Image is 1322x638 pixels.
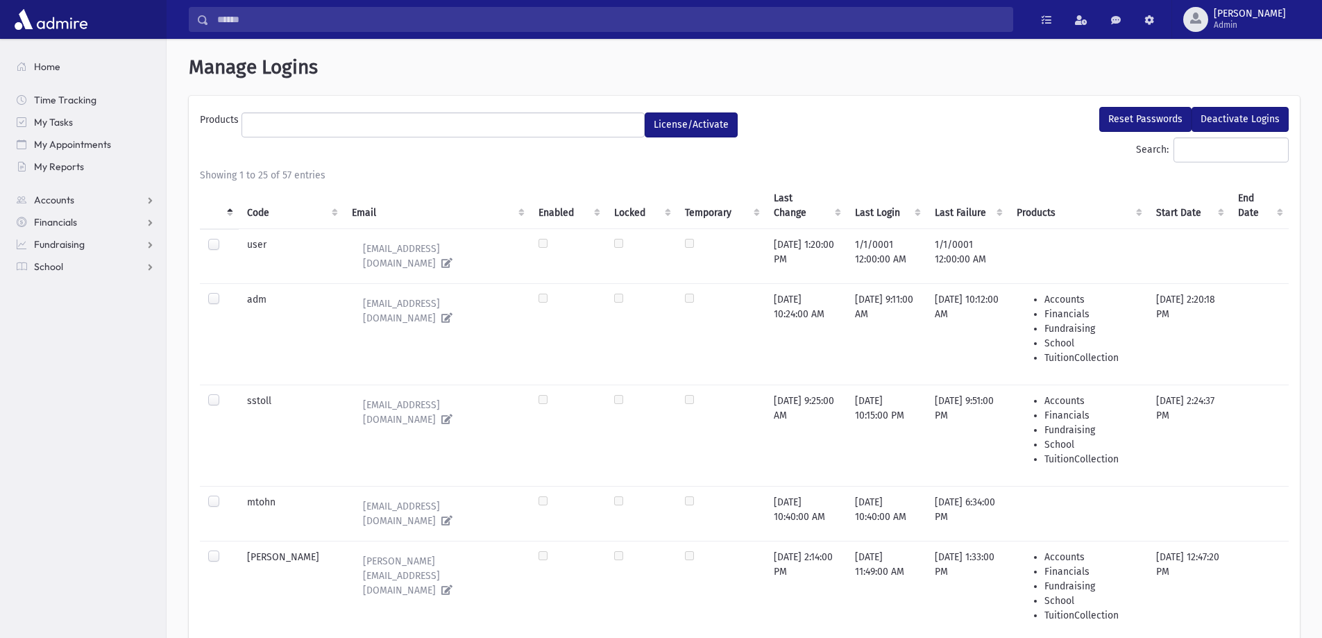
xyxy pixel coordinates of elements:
td: [DATE] 10:40:00 AM [765,486,847,541]
a: Financials [6,211,166,233]
td: [DATE] 2:20:18 PM [1148,283,1230,385]
div: Showing 1 to 25 of 57 entries [200,168,1289,183]
button: License/Activate [645,112,738,137]
td: 1/1/0001 12:00:00 AM [847,228,926,283]
a: School [6,255,166,278]
span: Time Tracking [34,94,96,106]
span: Fundraising [34,238,85,251]
td: [DATE] 9:25:00 AM [765,385,847,486]
a: Home [6,56,166,78]
button: Deactivate Logins [1192,107,1289,132]
td: [DATE] 10:24:00 AM [765,283,847,385]
span: [PERSON_NAME] [1214,8,1286,19]
span: Accounts [34,194,74,206]
span: Admin [1214,19,1286,31]
td: adm [239,283,343,385]
img: AdmirePro [11,6,91,33]
td: mtohn [239,486,343,541]
li: Financials [1044,307,1139,321]
td: [DATE] 10:40:00 AM [847,486,926,541]
a: My Tasks [6,111,166,133]
span: My Appointments [34,138,111,151]
a: Fundraising [6,233,166,255]
li: TuitionCollection [1044,452,1139,467]
h1: Manage Logins [189,56,1300,79]
label: Products [200,112,241,132]
a: My Appointments [6,133,166,156]
li: Financials [1044,408,1139,423]
td: 1/1/0001 12:00:00 AM [926,228,1008,283]
li: Fundraising [1044,321,1139,336]
td: [DATE] 1:20:00 PM [765,228,847,283]
th: Code : activate to sort column ascending [239,183,343,229]
th: Temporary : activate to sort column ascending [677,183,765,229]
th: : activate to sort column descending [200,183,239,229]
li: Fundraising [1044,423,1139,437]
th: Enabled : activate to sort column ascending [530,183,606,229]
input: Search [209,7,1012,32]
th: Last Failure : activate to sort column ascending [926,183,1008,229]
th: Last Change : activate to sort column ascending [765,183,847,229]
th: Start Date : activate to sort column ascending [1148,183,1230,229]
a: [EMAIL_ADDRESS][DOMAIN_NAME] [352,237,522,275]
button: Reset Passwords [1099,107,1192,132]
a: My Reports [6,156,166,178]
a: Accounts [6,189,166,211]
td: sstoll [239,385,343,486]
span: My Tasks [34,116,73,128]
li: Accounts [1044,394,1139,408]
td: [DATE] 9:51:00 PM [926,385,1008,486]
li: School [1044,594,1139,608]
li: TuitionCollection [1044,608,1139,623]
a: [EMAIL_ADDRESS][DOMAIN_NAME] [352,495,522,532]
th: End Date : activate to sort column ascending [1230,183,1289,229]
label: Search: [1136,137,1289,162]
li: Accounts [1044,292,1139,307]
input: Search: [1173,137,1289,162]
td: [DATE] 10:15:00 PM [847,385,926,486]
a: [EMAIL_ADDRESS][DOMAIN_NAME] [352,394,522,431]
td: [DATE] 9:11:00 AM [847,283,926,385]
span: Financials [34,216,77,228]
li: Financials [1044,564,1139,579]
span: My Reports [34,160,84,173]
th: Products : activate to sort column ascending [1008,183,1148,229]
td: [DATE] 10:12:00 AM [926,283,1008,385]
a: [EMAIL_ADDRESS][DOMAIN_NAME] [352,292,522,330]
li: School [1044,437,1139,452]
td: [DATE] 6:34:00 PM [926,486,1008,541]
th: Locked : activate to sort column ascending [606,183,677,229]
span: School [34,260,63,273]
th: Last Login : activate to sort column ascending [847,183,926,229]
td: user [239,228,343,283]
span: Home [34,60,60,73]
li: Accounts [1044,550,1139,564]
th: Email : activate to sort column ascending [344,183,530,229]
td: [DATE] 2:24:37 PM [1148,385,1230,486]
li: School [1044,336,1139,351]
a: Time Tracking [6,89,166,111]
a: [PERSON_NAME][EMAIL_ADDRESS][DOMAIN_NAME] [352,550,522,602]
li: Fundraising [1044,579,1139,594]
li: TuitionCollection [1044,351,1139,365]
